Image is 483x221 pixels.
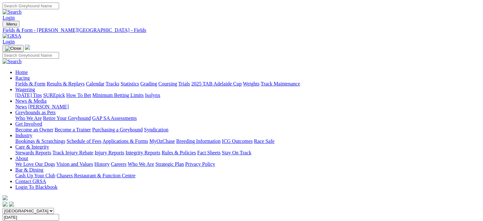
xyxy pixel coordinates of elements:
[15,81,45,86] a: Fields & Form
[106,81,119,86] a: Tracks
[15,179,46,184] a: Contact GRSA
[47,81,85,86] a: Results & Replays
[15,133,32,138] a: Industry
[5,46,21,51] img: Close
[15,150,480,156] div: Care & Integrity
[94,161,109,167] a: History
[15,115,480,121] div: Greyhounds as Pets
[15,81,480,87] div: Racing
[3,195,8,200] img: logo-grsa-white.png
[43,92,65,98] a: SUREpick
[15,75,30,81] a: Racing
[222,138,253,144] a: ICG Outcomes
[222,150,251,155] a: Stay On Track
[15,167,43,173] a: Bar & Dining
[176,138,221,144] a: Breeding Information
[111,161,126,167] a: Careers
[9,202,14,207] img: twitter.svg
[3,202,8,207] img: facebook.svg
[155,161,184,167] a: Strategic Plan
[243,81,260,86] a: Weights
[15,138,480,144] div: Industry
[66,92,91,98] a: How To Bet
[145,92,160,98] a: Isolynx
[3,33,21,39] img: GRSA
[15,104,27,109] a: News
[15,127,480,133] div: Get Involved
[3,3,59,9] input: Search
[28,104,69,109] a: [PERSON_NAME]
[3,39,15,44] a: Login
[3,59,22,64] img: Search
[191,81,242,86] a: 2025 TAB Adelaide Cup
[128,161,154,167] a: Who We Are
[15,104,480,110] div: News & Media
[15,127,53,132] a: Become an Owner
[3,15,15,20] a: Login
[92,92,144,98] a: Minimum Betting Limits
[3,27,480,33] a: Fields & Form - [PERSON_NAME][GEOGRAPHIC_DATA] - Fields
[162,150,196,155] a: Rules & Policies
[66,138,101,144] a: Schedule of Fees
[3,214,59,221] input: Select date
[3,52,59,59] input: Search
[158,81,177,86] a: Coursing
[125,150,160,155] a: Integrity Reports
[15,184,57,190] a: Login To Blackbook
[15,161,55,167] a: We Love Our Dogs
[94,150,124,155] a: Injury Reports
[178,81,190,86] a: Trials
[15,161,480,167] div: About
[3,45,24,52] button: Toggle navigation
[86,81,104,86] a: Calendar
[149,138,175,144] a: MyOzChase
[185,161,215,167] a: Privacy Policy
[121,81,139,86] a: Statistics
[15,173,55,178] a: Cash Up Your Club
[15,110,56,115] a: Greyhounds as Pets
[15,173,480,179] div: Bar & Dining
[92,127,143,132] a: Purchasing a Greyhound
[3,21,19,27] button: Toggle navigation
[15,70,28,75] a: Home
[52,150,93,155] a: Track Injury Rebate
[3,9,22,15] img: Search
[15,121,42,127] a: Get Involved
[15,115,42,121] a: Who We Are
[261,81,300,86] a: Track Maintenance
[15,156,28,161] a: About
[15,150,51,155] a: Stewards Reports
[6,22,17,26] span: Menu
[57,173,135,178] a: Chasers Restaurant & Function Centre
[43,115,91,121] a: Retire Your Greyhound
[15,87,35,92] a: Wagering
[55,127,91,132] a: Become a Trainer
[197,150,221,155] a: Fact Sheets
[144,127,168,132] a: Syndication
[92,115,137,121] a: GAP SA Assessments
[56,161,93,167] a: Vision and Values
[140,81,157,86] a: Grading
[102,138,148,144] a: Applications & Forms
[15,98,47,104] a: News & Media
[15,92,42,98] a: [DATE] Tips
[15,144,49,150] a: Care & Integrity
[254,138,274,144] a: Race Safe
[15,138,65,144] a: Bookings & Scratchings
[25,45,30,50] img: logo-grsa-white.png
[15,92,480,98] div: Wagering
